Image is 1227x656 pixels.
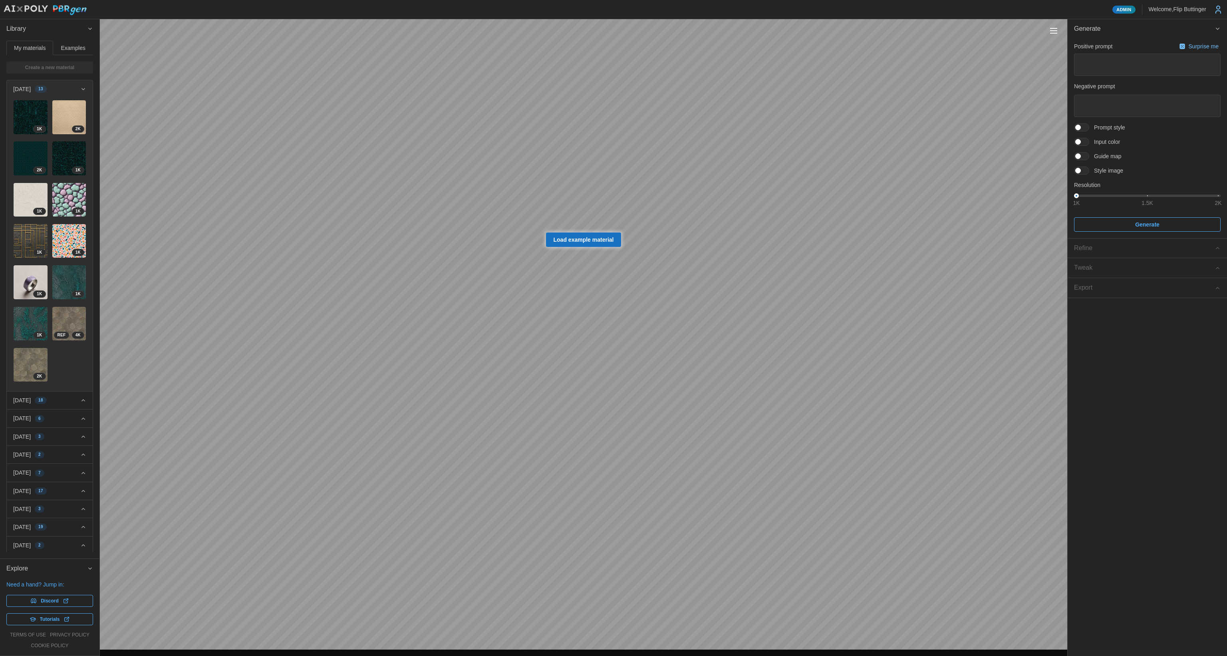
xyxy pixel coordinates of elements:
p: [DATE] [13,505,31,513]
button: Generate [1068,19,1227,39]
img: uz9pWqNK6mfJauIpjRRR [52,265,86,299]
p: Surprise me [1189,42,1220,50]
a: uz9pWqNK6mfJauIpjRRR1K [52,265,87,300]
img: Laupc6nRqUsJB4xp5dhA [52,100,86,134]
a: Load example material [546,233,621,247]
button: [DATE]19 [7,518,93,536]
p: Negative prompt [1074,82,1221,90]
img: VgH2TDGGn2njUIpsEMqe [14,348,48,382]
button: Tweak [1068,258,1227,278]
img: XxGwDaq96GgjziTSuJI5 [14,141,48,175]
span: 2 [38,451,41,458]
a: xHrr3xAQ1yP4FBD2XQ7Q1K [52,141,87,176]
span: 17 [38,488,43,494]
span: 18 [38,397,43,404]
button: Generate [1074,217,1221,232]
span: Tutorials [40,614,60,625]
span: Load example material [554,233,614,246]
span: 7 [38,470,41,476]
p: Positive prompt [1074,42,1112,50]
button: [DATE]2 [7,446,93,463]
button: [DATE]17 [7,482,93,500]
span: 2 K [37,167,42,173]
img: AIxPoly PBRgen [3,5,87,16]
p: [DATE] [13,451,31,459]
span: Refine [1074,239,1215,258]
span: 13 [38,86,43,92]
span: 1 K [75,208,81,215]
span: 1 K [75,249,81,256]
span: Prompt style [1089,123,1125,131]
img: 80Re3GYleAycoBZFEvoS [14,100,48,134]
a: usPgnOwumH4Yjgsm2Zwh1K [52,183,87,217]
a: cookie policy [31,642,68,649]
p: Need a hand? Jump in: [6,580,93,588]
button: [DATE]13 [7,80,93,98]
div: [DATE]13 [7,98,93,391]
span: Tweak [1074,258,1215,278]
span: 6 [38,415,41,422]
span: 1 K [37,332,42,338]
button: [DATE]3 [7,428,93,445]
p: [DATE] [13,414,31,422]
img: S00jdtjUUokLc2lUIKp0 [14,183,48,217]
span: Generate [1135,218,1159,231]
span: 1 K [37,208,42,215]
button: Export [1068,278,1227,298]
span: Explore [6,559,87,578]
p: [DATE] [13,396,31,404]
a: Nt1gAjyoTlngOyAVHEJN1K [52,224,87,258]
a: VgH2TDGGn2njUIpsEMqe2K [13,348,48,382]
span: 1 K [37,126,42,132]
span: Guide map [1089,152,1121,160]
span: Admin [1116,6,1131,13]
span: Generate [1074,19,1215,39]
a: XxGwDaq96GgjziTSuJI52K [13,141,48,176]
button: Surprise me [1177,41,1221,52]
span: 1 K [75,291,81,297]
p: [DATE] [13,85,31,93]
span: Library [6,19,87,39]
button: [DATE]7 [7,464,93,481]
a: privacy policy [50,632,89,638]
button: Refine [1068,239,1227,258]
span: Discord [41,595,59,606]
p: [DATE] [13,523,31,531]
a: Discord [6,595,93,607]
a: Tq2lT0uRhZh9POtDwsGq4KREF [52,306,87,341]
span: 2 [38,542,41,549]
a: Laupc6nRqUsJB4xp5dhA2K [52,100,87,135]
span: Examples [61,45,85,51]
a: Create a new material [6,62,93,74]
span: Create a new material [25,62,74,73]
span: 3 [38,506,41,512]
button: Toggle viewport controls [1048,25,1059,36]
a: f1YrHXxZimfxyjoOVTla1K [13,306,48,341]
button: [DATE]18 [7,392,93,409]
a: 4acRyDaBs9SK5edstY8P1K [13,224,48,258]
button: [DATE]6 [7,410,93,427]
img: xHrr3xAQ1yP4FBD2XQ7Q [52,141,86,175]
a: P86Bu5bhhrJ4foUZg8Ke1K [13,265,48,300]
button: [DATE]3 [7,500,93,518]
p: [DATE] [13,487,31,495]
p: Welcome, Flip Buttinger [1149,5,1206,13]
span: 2 K [37,373,42,380]
span: 4 K [75,332,81,338]
img: Tq2lT0uRhZh9POtDwsGq [52,307,86,341]
p: Resolution [1074,181,1221,189]
span: Input color [1089,138,1120,146]
span: 19 [38,524,43,530]
span: My materials [14,45,46,51]
span: 1 K [75,167,81,173]
p: [DATE] [13,541,31,549]
a: 80Re3GYleAycoBZFEvoS1K [13,100,48,135]
img: f1YrHXxZimfxyjoOVTla [14,307,48,341]
span: Style image [1089,167,1123,175]
img: usPgnOwumH4Yjgsm2Zwh [52,183,86,217]
a: Tutorials [6,613,93,625]
span: 2 K [75,126,81,132]
span: REF [58,332,66,338]
span: 1 K [37,291,42,297]
img: P86Bu5bhhrJ4foUZg8Ke [14,265,48,299]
